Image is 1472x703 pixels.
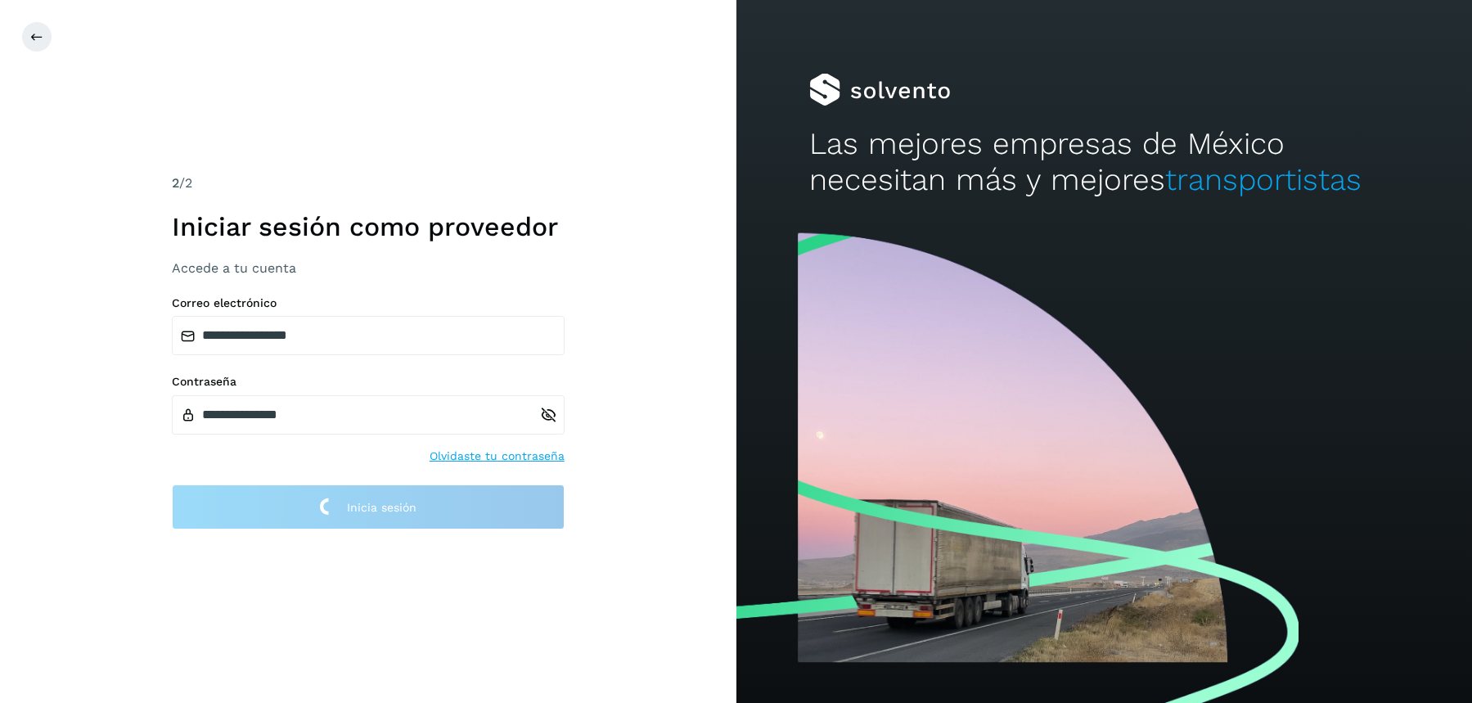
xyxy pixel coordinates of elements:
button: Inicia sesión [172,484,565,530]
h1: Iniciar sesión como proveedor [172,211,565,242]
div: /2 [172,173,565,193]
label: Contraseña [172,375,565,389]
span: 2 [172,175,179,191]
label: Correo electrónico [172,296,565,310]
h2: Las mejores empresas de México necesitan más y mejores [809,126,1398,199]
a: Olvidaste tu contraseña [430,448,565,465]
span: Inicia sesión [347,502,416,513]
span: transportistas [1165,162,1362,197]
h3: Accede a tu cuenta [172,260,565,276]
